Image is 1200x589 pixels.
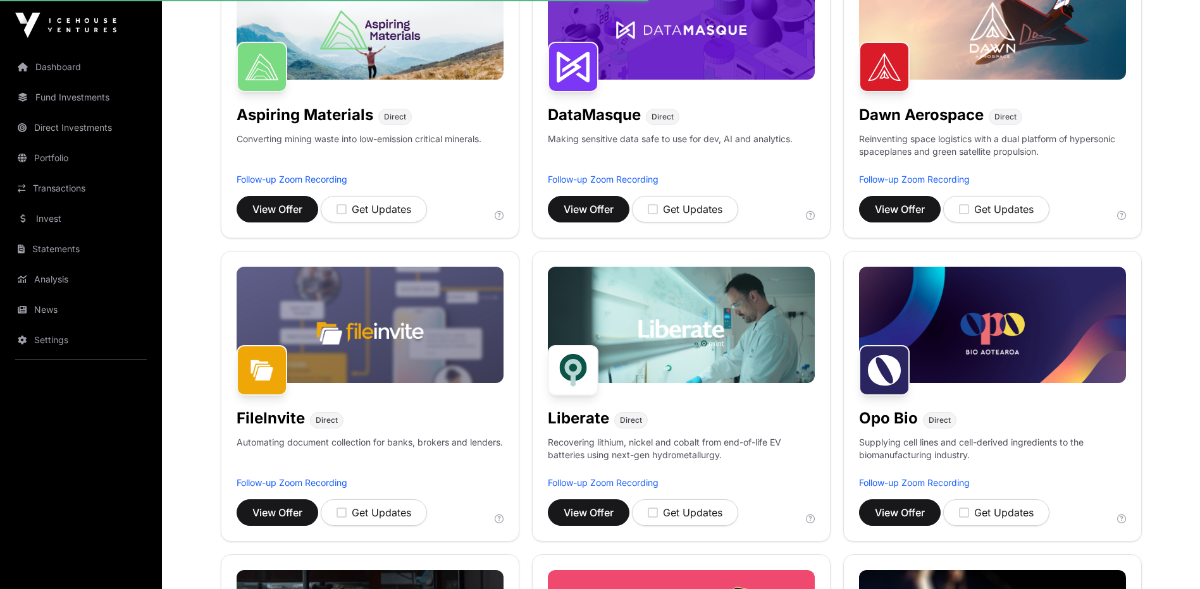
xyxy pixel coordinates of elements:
[548,267,815,383] img: Liberate-Banner.jpg
[237,196,318,222] button: View Offer
[875,202,925,217] span: View Offer
[237,174,347,185] a: Follow-up Zoom Recording
[237,436,503,477] p: Automating document collection for banks, brokers and lenders.
[321,196,427,222] button: Get Updates
[548,133,793,173] p: Making sensitive data safe to use for dev, AI and analytics.
[959,202,1034,217] div: Get Updates
[384,112,406,122] span: Direct
[564,202,614,217] span: View Offer
[648,202,722,217] div: Get Updates
[859,499,941,526] button: View Offer
[10,144,152,172] a: Portfolio
[10,235,152,263] a: Statements
[10,326,152,354] a: Settings
[548,105,641,125] h1: DataMasque
[929,415,951,425] span: Direct
[620,415,642,425] span: Direct
[237,477,347,488] a: Follow-up Zoom Recording
[252,202,302,217] span: View Offer
[859,436,1126,461] p: Supplying cell lines and cell-derived ingredients to the biomanufacturing industry.
[316,415,338,425] span: Direct
[10,83,152,111] a: Fund Investments
[959,505,1034,520] div: Get Updates
[10,205,152,233] a: Invest
[859,133,1126,173] p: Reinventing space logistics with a dual platform of hypersonic spaceplanes and green satellite pr...
[943,196,1049,222] button: Get Updates
[859,267,1126,383] img: Opo-Bio-Banner.jpg
[994,112,1017,122] span: Direct
[15,13,116,38] img: Icehouse Ventures Logo
[859,345,910,396] img: Opo Bio
[943,499,1049,526] button: Get Updates
[337,202,411,217] div: Get Updates
[548,174,659,185] a: Follow-up Zoom Recording
[859,196,941,222] button: View Offer
[652,112,674,122] span: Direct
[548,436,815,477] p: Recovering lithium, nickel and cobalt from end-of-life EV batteries using next-gen hydrometallurgy.
[548,499,629,526] button: View Offer
[548,196,629,222] button: View Offer
[548,477,659,488] a: Follow-up Zoom Recording
[237,133,481,173] p: Converting mining waste into low-emission critical minerals.
[237,408,305,428] h1: FileInvite
[564,505,614,520] span: View Offer
[237,42,287,92] img: Aspiring Materials
[10,296,152,324] a: News
[237,345,287,396] img: FileInvite
[632,499,738,526] button: Get Updates
[252,505,302,520] span: View Offer
[859,42,910,92] img: Dawn Aerospace
[632,196,738,222] button: Get Updates
[321,499,427,526] button: Get Updates
[237,267,504,383] img: File-Invite-Banner.jpg
[859,174,970,185] a: Follow-up Zoom Recording
[10,114,152,142] a: Direct Investments
[337,505,411,520] div: Get Updates
[548,42,598,92] img: DataMasque
[548,345,598,396] img: Liberate
[237,105,373,125] h1: Aspiring Materials
[875,505,925,520] span: View Offer
[10,53,152,81] a: Dashboard
[10,265,152,293] a: Analysis
[859,105,984,125] h1: Dawn Aerospace
[237,499,318,526] button: View Offer
[548,408,609,428] h1: Liberate
[1137,528,1200,589] iframe: Chat Widget
[648,505,722,520] div: Get Updates
[859,408,918,428] h1: Opo Bio
[859,477,970,488] a: Follow-up Zoom Recording
[10,174,152,202] a: Transactions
